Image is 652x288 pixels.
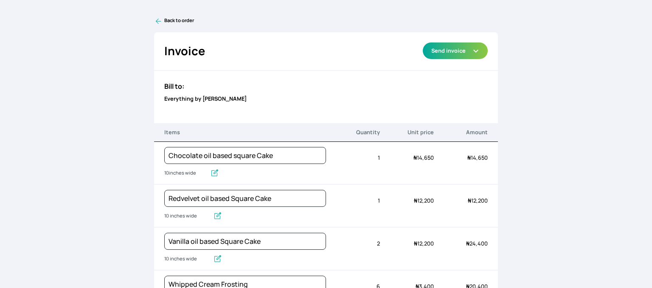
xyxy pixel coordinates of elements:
[164,81,488,91] h3: Bill to:
[326,149,380,167] div: 1
[164,95,247,102] b: Everything by [PERSON_NAME]
[468,197,471,204] span: ₦
[326,128,380,136] p: Quantity
[326,234,380,253] div: 2
[413,154,417,161] span: ₦
[164,128,326,136] p: Items
[380,128,434,136] p: Unit price
[466,240,488,247] span: 24,400
[468,197,488,204] span: 12,200
[164,211,210,222] input: Add description
[414,240,434,247] span: 12,200
[414,240,417,247] span: ₦
[164,42,205,60] h2: Invoice
[434,128,488,136] p: Amount
[466,240,469,247] span: ₦
[423,42,488,59] button: Send invoice
[326,192,380,210] div: 1
[414,197,434,204] span: 12,200
[164,254,210,265] input: Add description
[413,154,434,161] span: 14,650
[467,154,471,161] span: ₦
[164,168,207,179] input: Add description
[414,197,417,204] span: ₦
[154,17,498,25] a: Back to order
[467,154,488,161] span: 14,650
